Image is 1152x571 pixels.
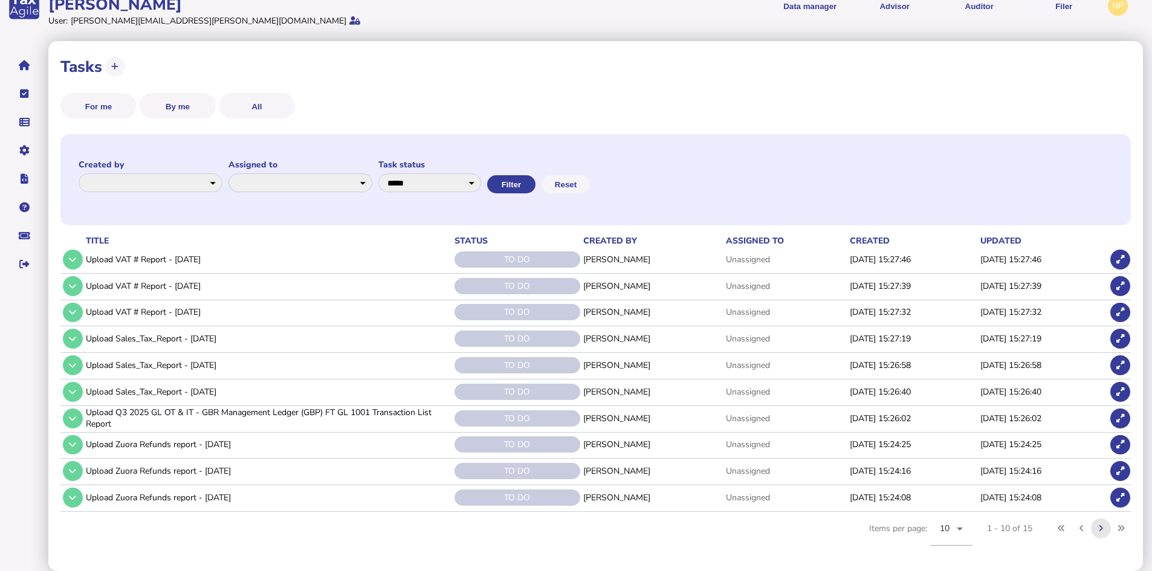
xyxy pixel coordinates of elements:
[723,273,847,298] td: Unassigned
[83,459,452,483] td: Upload Zuora Refunds report - [DATE]
[83,247,452,272] td: Upload VAT # Report - [DATE]
[219,93,295,118] button: All
[455,251,580,268] div: TO DO
[83,326,452,351] td: Upload Sales_Tax_Report - [DATE]
[723,485,847,510] td: Unassigned
[978,300,1108,324] td: [DATE] 15:27:32
[978,247,1108,272] td: [DATE] 15:27:46
[83,234,452,247] th: Title
[63,276,83,296] button: Task details
[581,326,723,351] td: [PERSON_NAME]
[847,247,977,272] td: [DATE] 15:27:46
[978,432,1108,457] td: [DATE] 15:24:25
[83,379,452,404] td: Upload Sales_Tax_Report - [DATE]
[581,405,723,430] td: [PERSON_NAME]
[11,166,37,192] button: Developer hub links
[378,159,481,170] label: Task status
[63,329,83,349] button: Task details
[11,138,37,163] button: Manage settings
[11,81,37,106] button: Tasks
[869,512,972,559] div: Items per page:
[978,485,1108,510] td: [DATE] 15:24:08
[1110,382,1130,402] button: Show task details
[63,435,83,455] button: Task details
[987,523,1032,534] div: 1 - 10 of 15
[723,379,847,404] td: Unassigned
[452,234,581,247] th: Status
[455,463,580,479] div: TO DO
[847,326,977,351] td: [DATE] 15:27:19
[1110,329,1130,349] button: Show task details
[1110,435,1130,455] button: Show task details
[487,175,536,193] button: Filter
[63,488,83,508] button: Task details
[1072,518,1092,538] button: Previous page
[19,122,30,123] i: Data manager
[847,432,977,457] td: [DATE] 15:24:25
[978,379,1108,404] td: [DATE] 15:26:40
[581,300,723,324] td: [PERSON_NAME]
[71,15,346,27] div: [PERSON_NAME][EMAIL_ADDRESS][PERSON_NAME][DOMAIN_NAME]
[455,278,580,294] div: TO DO
[83,353,452,378] td: Upload Sales_Tax_Report - [DATE]
[847,234,977,247] th: Created
[581,247,723,272] td: [PERSON_NAME]
[63,382,83,402] button: Task details
[1110,303,1130,323] button: Show task details
[63,250,83,269] button: Task details
[1110,408,1130,428] button: Show task details
[723,405,847,430] td: Unassigned
[978,353,1108,378] td: [DATE] 15:26:58
[455,384,580,400] div: TO DO
[1110,488,1130,508] button: Show task details
[455,410,580,427] div: TO DO
[978,234,1108,247] th: Updated
[349,16,360,25] i: Protected by 2-step verification
[455,304,580,320] div: TO DO
[11,223,37,248] button: Raise a support ticket
[228,159,372,170] label: Assigned to
[1110,461,1130,481] button: Show task details
[140,93,216,118] button: By me
[581,353,723,378] td: [PERSON_NAME]
[63,355,83,375] button: Task details
[455,357,580,373] div: TO DO
[83,273,452,298] td: Upload VAT # Report - [DATE]
[978,326,1108,351] td: [DATE] 15:27:19
[455,331,580,347] div: TO DO
[1110,250,1130,269] button: Show task details
[83,300,452,324] td: Upload VAT # Report - [DATE]
[847,353,977,378] td: [DATE] 15:26:58
[723,432,847,457] td: Unassigned
[847,405,977,430] td: [DATE] 15:26:02
[83,485,452,510] td: Upload Zuora Refunds report - [DATE]
[63,461,83,481] button: Task details
[105,57,125,77] button: Create new task
[847,273,977,298] td: [DATE] 15:27:39
[11,53,37,78] button: Home
[79,159,222,170] label: Created by
[723,300,847,324] td: Unassigned
[48,15,68,27] div: User:
[63,408,83,428] button: Task details
[847,300,977,324] td: [DATE] 15:27:32
[83,405,452,430] td: Upload Q3 2025 GL OT & IT - GBR Management Ledger (GBP) FT GL 1001 Transaction List Report
[581,485,723,510] td: [PERSON_NAME]
[542,175,590,193] button: Reset
[1110,355,1130,375] button: Show task details
[723,353,847,378] td: Unassigned
[847,459,977,483] td: [DATE] 15:24:16
[581,459,723,483] td: [PERSON_NAME]
[723,247,847,272] td: Unassigned
[723,234,847,247] th: Assigned to
[11,195,37,220] button: Help pages
[930,512,972,559] mat-form-field: Change page size
[455,436,580,453] div: TO DO
[847,379,977,404] td: [DATE] 15:26:40
[581,234,723,247] th: Created by
[455,489,580,506] div: TO DO
[847,485,977,510] td: [DATE] 15:24:08
[581,432,723,457] td: [PERSON_NAME]
[978,273,1108,298] td: [DATE] 15:27:39
[940,523,950,534] span: 10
